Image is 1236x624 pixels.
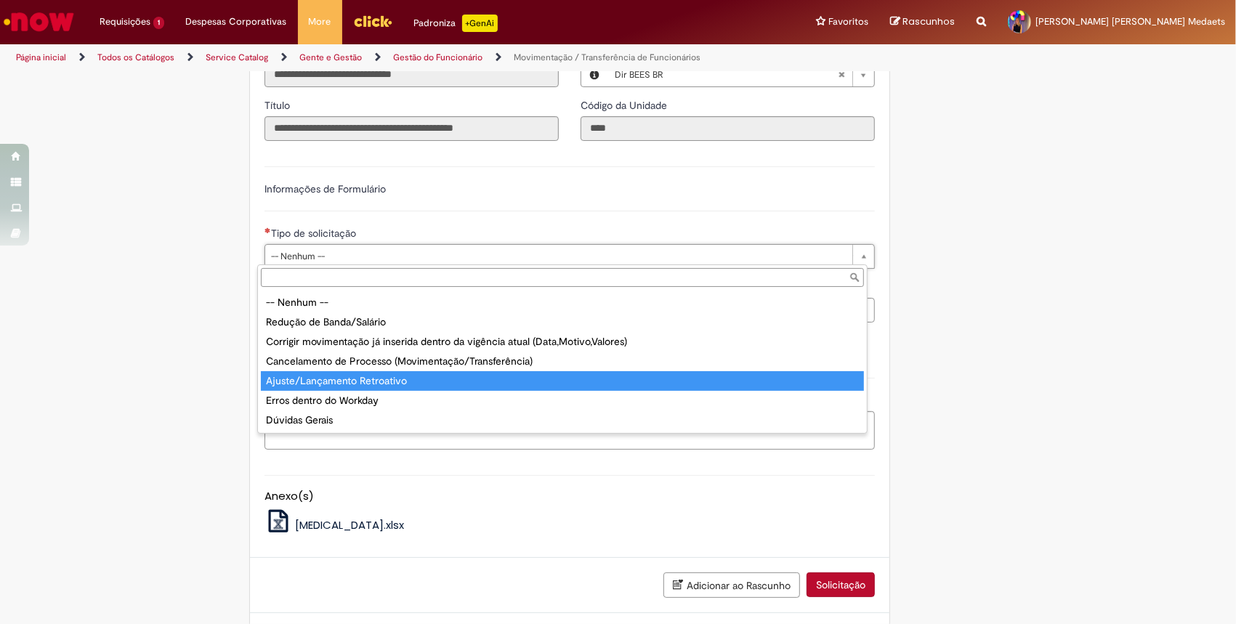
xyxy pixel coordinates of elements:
[261,371,864,391] div: Ajuste/Lançamento Retroativo
[261,312,864,332] div: Redução de Banda/Salário
[261,293,864,312] div: -- Nenhum --
[261,332,864,352] div: Corrigir movimentação já inserida dentro da vigência atual (Data,Motivo,Valores)
[261,391,864,410] div: Erros dentro do Workday
[261,352,864,371] div: Cancelamento de Processo (Movimentação/Transferência)
[258,290,867,433] ul: Tipo de solicitação
[261,410,864,430] div: Dúvidas Gerais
